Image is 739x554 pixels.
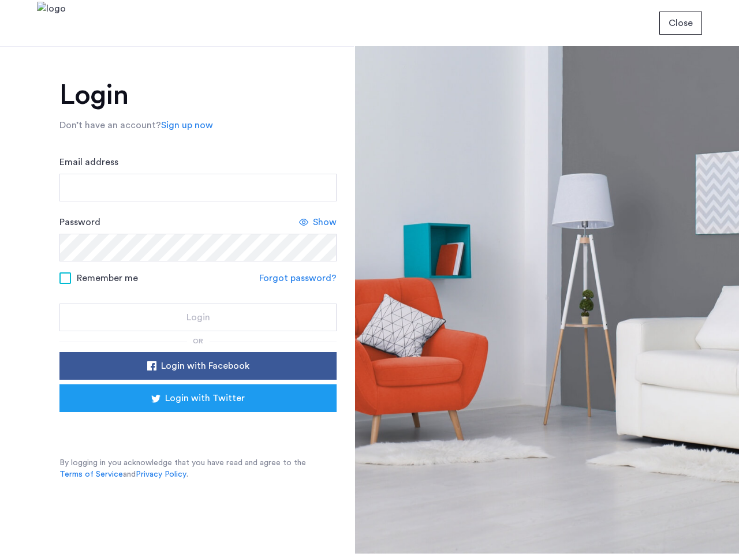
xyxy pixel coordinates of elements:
[165,391,245,405] span: Login with Twitter
[59,384,337,412] button: button
[259,271,337,285] a: Forgot password?
[59,457,337,480] p: By logging in you acknowledge that you have read and agree to the and .
[59,121,161,130] span: Don’t have an account?
[136,469,186,480] a: Privacy Policy
[77,271,138,285] span: Remember me
[186,310,210,324] span: Login
[313,215,337,229] span: Show
[161,118,213,132] a: Sign up now
[59,304,337,331] button: button
[193,338,203,345] span: or
[59,81,337,109] h1: Login
[669,16,693,30] span: Close
[59,155,118,169] label: Email address
[59,352,337,380] button: button
[37,2,66,45] img: logo
[59,215,100,229] label: Password
[659,12,702,35] button: button
[59,469,123,480] a: Terms of Service
[161,359,249,373] span: Login with Facebook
